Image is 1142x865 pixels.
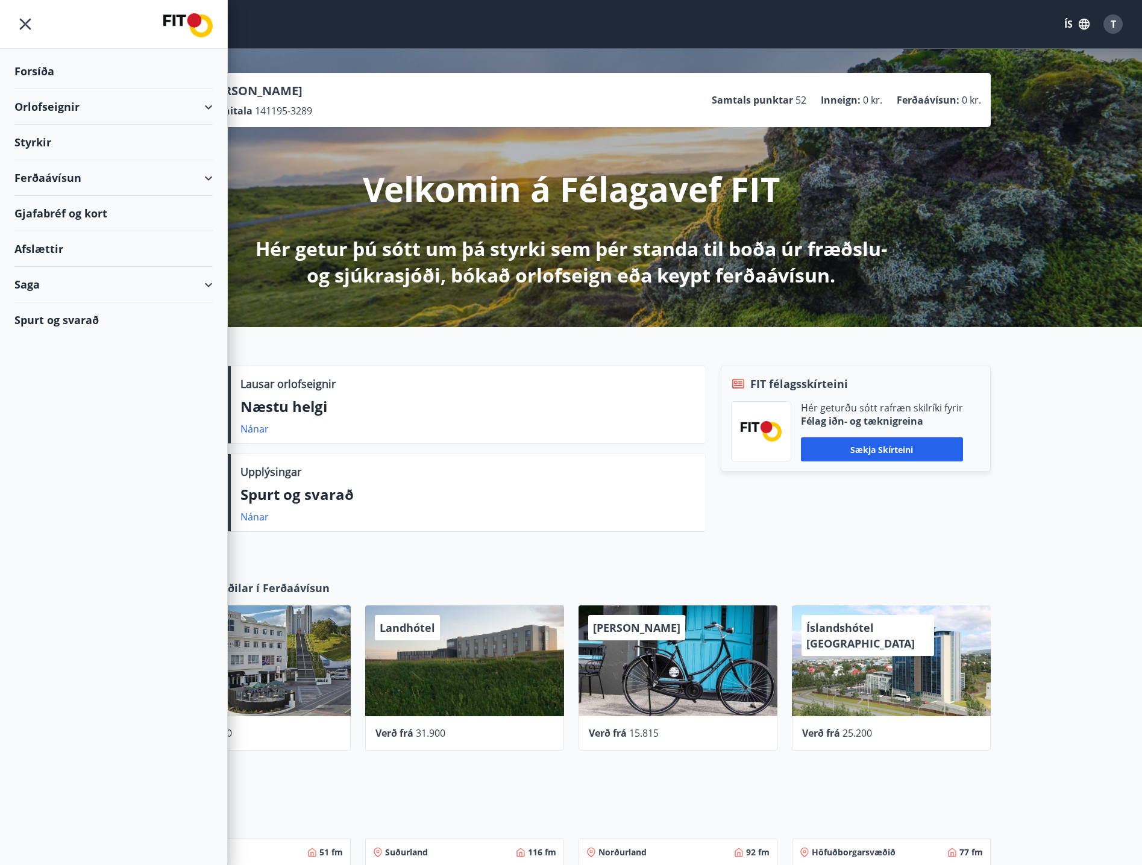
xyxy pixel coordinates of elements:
div: Gjafabréf og kort [14,196,213,231]
span: Norðurland [598,846,647,858]
span: 0 kr. [962,93,981,107]
div: Saga [14,267,213,302]
span: 77 fm [959,846,983,858]
span: 25.200 [842,726,872,740]
span: 116 fm [528,846,556,858]
p: Næstu helgi [240,396,696,417]
p: Velkomin á Félagavef FIT [363,166,780,211]
p: Samtals punktar [712,93,793,107]
div: Ferðaávísun [14,160,213,196]
p: Félag iðn- og tæknigreina [801,414,963,428]
span: Höfuðborgarsvæðið [812,846,896,858]
a: Nánar [240,422,269,436]
span: Verð frá [375,726,413,740]
button: menu [14,13,36,35]
p: Hér getur þú sótt um þá styrki sem þér standa til boða úr fræðslu- og sjúkrasjóði, bókað orlofsei... [253,236,889,289]
img: union_logo [163,13,213,37]
a: Nánar [240,510,269,523]
p: Kennitala [205,104,253,117]
p: Ferðaávísun : [897,93,959,107]
div: Forsíða [14,54,213,89]
span: 141195-3289 [255,104,312,117]
span: 52 [795,93,806,107]
img: FPQVkF9lTnNbbaRSFyT17YYeljoOGk5m51IhT0bO.png [741,421,782,441]
p: [PERSON_NAME] [205,83,312,99]
div: Styrkir [14,125,213,160]
span: [PERSON_NAME] [593,620,680,635]
div: Afslættir [14,231,213,267]
div: Spurt og svarað [14,302,213,337]
span: Verð frá [589,726,627,740]
button: ÍS [1058,13,1096,35]
p: Hér geturðu sótt rafræn skilríki fyrir [801,401,963,414]
span: 15.815 [629,726,659,740]
span: FIT félagsskírteini [750,376,848,392]
span: Íslandshótel [GEOGRAPHIC_DATA] [806,620,915,651]
span: T [1111,17,1116,31]
span: 51 fm [319,846,343,858]
button: T [1099,10,1128,39]
p: Inneign : [821,93,861,107]
p: Upplýsingar [240,464,301,479]
p: Lausar orlofseignir [240,376,336,392]
span: 0 kr. [863,93,882,107]
span: 31.900 [416,726,445,740]
button: Sækja skírteini [801,437,963,461]
span: Suðurland [385,846,428,858]
span: 92 fm [746,846,770,858]
div: Orlofseignir [14,89,213,125]
p: Spurt og svarað [240,484,696,505]
span: Samstarfsaðilar í Ferðaávísun [166,580,330,596]
span: Verð frá [802,726,840,740]
span: Landhótel [380,620,435,635]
